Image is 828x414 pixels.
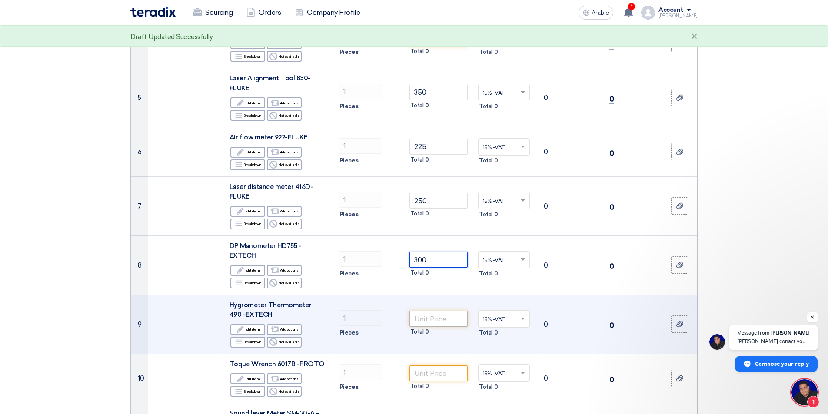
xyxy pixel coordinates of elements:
font: Total [410,102,424,109]
a: Open chat [791,379,818,405]
font: 0 [425,328,429,335]
font: Arabic [592,9,609,17]
font: 0 [425,383,429,389]
span: 1 [807,396,819,408]
font: Pieces [339,157,358,164]
font: Pieces [339,49,358,55]
img: profile_test.png [641,6,655,20]
font: Total [479,270,492,277]
font: Air flow meter 922-FLUKE [229,133,307,141]
font: Breakdown [243,113,262,118]
font: Add options [280,377,299,381]
ng-select: VAT [478,310,530,328]
input: RFQ_STEP1.ITEMS.2.AMOUNT_TITLE [339,251,382,267]
font: Total [410,328,424,335]
ng-select: VAT [478,84,530,101]
font: 0 [494,157,498,164]
font: 0 [544,374,548,382]
font: Add options [280,268,299,272]
font: Draft Updated Successfully [130,33,213,41]
font: 0 [494,211,498,218]
font: Not available [278,113,299,118]
font: Add options [280,101,299,105]
font: 0 [544,202,548,210]
a: Orders [239,3,288,22]
font: Breakdown [243,389,262,394]
input: RFQ_STEP1.ITEMS.2.AMOUNT_TITLE [339,310,382,326]
font: Hygrometer Thermometer 490 -EXTECH [229,301,311,319]
font: Edit item [245,209,260,213]
input: RFQ_STEP1.ITEMS.2.AMOUNT_TITLE [339,364,382,380]
font: Total [479,103,492,109]
span: [PERSON_NAME] conact you [737,337,810,345]
font: Add options [280,150,299,154]
font: Sourcing [205,8,233,17]
font: 7 [138,202,142,210]
font: 0 [494,384,498,390]
input: Unit Price [409,252,468,268]
font: 0 [544,94,548,102]
font: Company Profile [307,8,360,17]
font: 0 [609,149,614,158]
font: 1 [631,3,633,10]
font: Edit item [245,268,260,272]
font: Total [479,49,492,55]
font: DP Manometer HD755 - EXTECH [229,242,301,260]
font: Total [410,156,424,163]
font: Breakdown [243,54,262,59]
font: Total [479,384,492,390]
font: Edit item [245,327,260,331]
a: Sourcing [186,3,239,22]
ng-select: VAT [478,192,530,209]
font: 0 [609,95,614,103]
font: 0 [609,203,614,212]
font: 0 [425,269,429,276]
font: 0 [494,270,498,277]
font: Not available [278,162,299,167]
font: Total [479,211,492,218]
input: Unit Price [409,365,468,381]
font: 0 [494,49,498,55]
font: Not available [278,281,299,285]
font: 0 [544,320,548,328]
font: Account [658,6,683,13]
font: Total [410,383,424,389]
font: Add options [280,209,299,213]
button: Arabic [579,6,613,20]
font: 0 [609,375,614,384]
font: × [691,30,698,44]
font: 0 [494,329,498,336]
input: Unit Price [409,193,468,209]
font: 0 [544,148,548,156]
font: 0 [425,156,429,163]
font: Not available [278,389,299,394]
font: 0 [425,102,429,109]
input: RFQ_STEP1.ITEMS.2.AMOUNT_TITLE [339,84,382,99]
ng-select: VAT [478,251,530,268]
ng-select: VAT [478,364,530,382]
font: 0 [425,48,429,54]
font: Laser distance meter 416D-FLUKE [229,183,313,201]
font: Pieces [339,103,358,109]
font: Breakdown [243,222,262,226]
font: Total [410,210,424,217]
font: 10 [138,374,144,382]
font: Not available [278,340,299,344]
font: 9 [138,320,142,328]
font: Not available [278,222,299,226]
input: Unit Price [409,85,468,100]
font: Total [410,269,424,276]
input: Unit Price [409,139,468,155]
input: RFQ_STEP1.ITEMS.2.AMOUNT_TITLE [339,192,382,208]
font: Total [479,157,492,164]
font: Pieces [339,211,358,218]
span: Compose your reply [755,356,809,371]
img: Teradix logo [130,7,176,17]
font: Add options [280,327,299,331]
font: 0 [609,262,614,271]
font: Not available [278,54,299,59]
font: Pieces [339,329,358,336]
font: Breakdown [243,340,262,344]
ng-select: VAT [478,138,530,156]
font: 0 [494,103,498,109]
